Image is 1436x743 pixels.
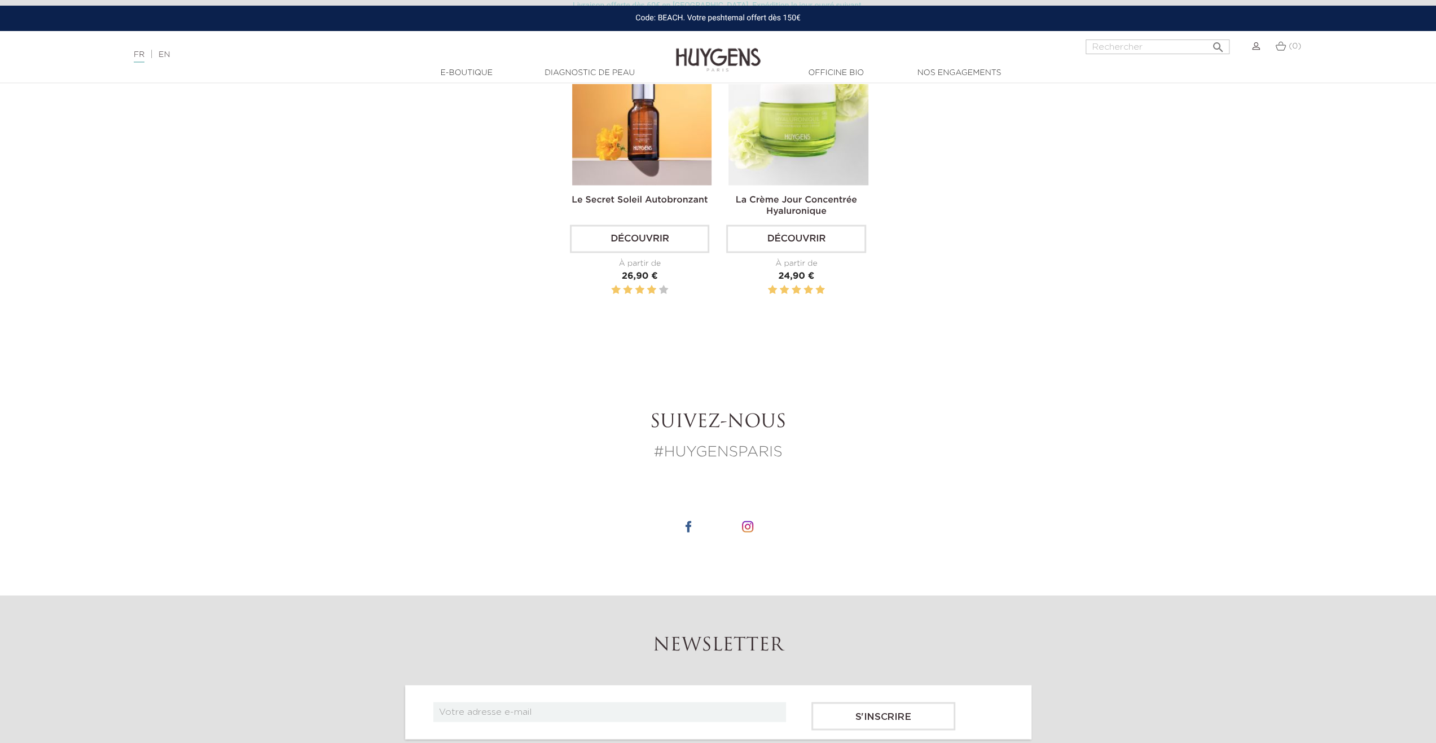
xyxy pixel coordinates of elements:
img: icone facebook [683,521,694,532]
a: Nos engagements [903,67,1016,79]
img: Le Secret Soleil Autobronzant [572,45,712,184]
img: Huygens [676,30,761,73]
div: À partir de [726,258,866,270]
span: 26,90 € [622,272,658,281]
span: 24,90 € [778,272,814,281]
label: 4 [803,283,813,297]
label: 3 [635,283,644,297]
i:  [1211,37,1225,51]
label: 1 [768,283,777,297]
a: Officine Bio [780,67,893,79]
h2: Newsletter [405,635,1031,656]
input: Rechercher [1086,39,1229,54]
input: S'inscrire [811,702,955,730]
span: (0) [1289,42,1301,50]
div: À partir de [570,258,709,270]
a: EN [159,51,170,59]
label: 4 [647,283,656,297]
p: #HUYGENSPARIS [405,441,1031,463]
div: | [128,48,590,61]
a: FR [134,51,144,63]
a: Découvrir [570,225,709,253]
label: 2 [623,283,632,297]
label: 3 [792,283,801,297]
label: 2 [780,283,789,297]
a: Découvrir [726,225,866,253]
label: 1 [611,283,620,297]
a: Diagnostic de peau [533,67,646,79]
input: Votre adresse e-mail [433,702,786,722]
img: icone instagram [742,521,753,532]
h2: Suivez-nous [405,411,1031,433]
img: La Crème Jour Concentrée Hyaluronique [728,45,868,184]
a: La Crème Jour Concentrée Hyaluronique [736,196,857,216]
button:  [1208,36,1228,51]
label: 5 [815,283,824,297]
a: E-Boutique [410,67,523,79]
label: 5 [659,283,668,297]
a: Le Secret Soleil Autobronzant [572,196,708,205]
